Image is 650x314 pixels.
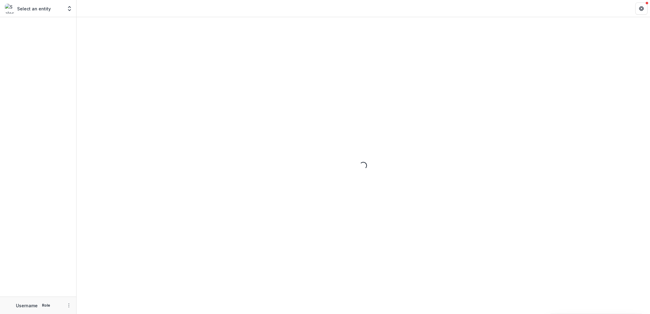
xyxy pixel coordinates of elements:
[5,4,15,13] img: Select an entity
[65,2,74,15] button: Open entity switcher
[65,302,73,309] button: More
[16,302,38,309] p: Username
[17,6,51,12] p: Select an entity
[635,2,648,15] button: Get Help
[40,303,52,308] p: Role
